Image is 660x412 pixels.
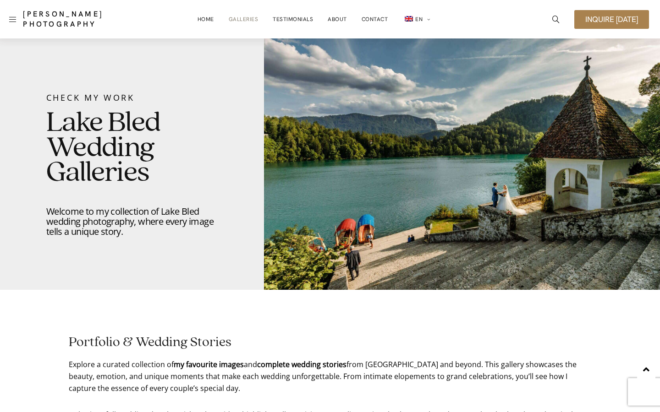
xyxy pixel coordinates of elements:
[46,111,218,185] h2: Lake Bled Wedding Galleries
[362,10,388,28] a: Contact
[69,336,591,349] h2: Portfolio & Wedding Stories
[585,16,638,23] span: Inquire [DATE]
[574,10,649,29] a: Inquire [DATE]
[46,206,218,237] p: Welcome to my collection of Lake Bled wedding photography, where every image tells a unique story.
[69,358,591,394] p: Explore a curated collection of and from [GEOGRAPHIC_DATA] and beyond. This gallery showcases the...
[198,10,214,28] a: Home
[273,10,313,28] a: Testimonials
[548,11,564,27] a: icon-magnifying-glass34
[328,10,347,28] a: About
[46,92,218,103] div: Check My Work
[23,9,130,29] a: [PERSON_NAME] Photography
[415,16,423,23] span: EN
[229,10,258,28] a: Galleries
[257,359,346,369] strong: complete wedding stories
[402,10,430,29] a: en_GBEN
[174,359,244,369] strong: my favourite images
[405,16,413,22] img: EN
